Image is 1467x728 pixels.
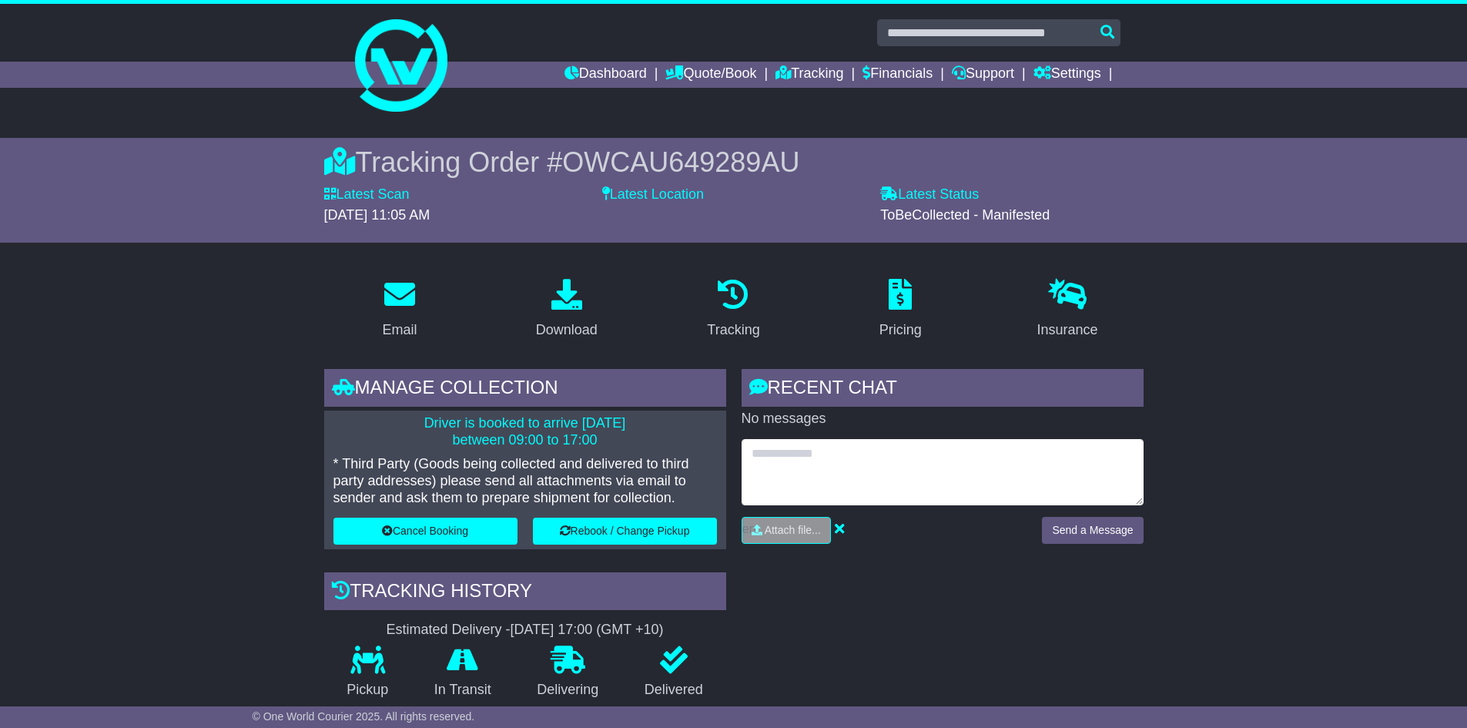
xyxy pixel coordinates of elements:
[665,62,756,88] a: Quote/Book
[324,622,726,639] div: Estimated Delivery -
[742,369,1144,411] div: RECENT CHAT
[533,518,717,545] button: Rebook / Change Pickup
[526,273,608,346] a: Download
[536,320,598,341] div: Download
[511,622,664,639] div: [DATE] 17:00 (GMT +10)
[562,146,799,178] span: OWCAU649289AU
[1027,273,1108,346] a: Insurance
[514,682,622,699] p: Delivering
[862,62,933,88] a: Financials
[952,62,1014,88] a: Support
[742,411,1144,428] p: No messages
[333,456,717,506] p: * Third Party (Goods being collected and delivered to third party addresses) please send all atta...
[1042,517,1143,544] button: Send a Message
[1037,320,1098,341] div: Insurance
[324,207,430,223] span: [DATE] 11:05 AM
[564,62,647,88] a: Dashboard
[324,682,412,699] p: Pickup
[253,710,475,723] span: © One World Courier 2025. All rights reserved.
[372,273,427,346] a: Email
[879,320,922,341] div: Pricing
[324,572,726,614] div: Tracking history
[333,518,517,545] button: Cancel Booking
[324,146,1144,179] div: Tracking Order #
[1033,62,1101,88] a: Settings
[382,320,417,341] div: Email
[602,186,704,203] label: Latest Location
[324,186,410,203] label: Latest Scan
[621,682,726,699] p: Delivered
[411,682,514,699] p: In Transit
[880,186,979,203] label: Latest Status
[697,273,769,346] a: Tracking
[880,207,1050,223] span: ToBeCollected - Manifested
[775,62,843,88] a: Tracking
[869,273,932,346] a: Pricing
[333,415,717,448] p: Driver is booked to arrive [DATE] between 09:00 to 17:00
[707,320,759,341] div: Tracking
[324,369,726,411] div: Manage collection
